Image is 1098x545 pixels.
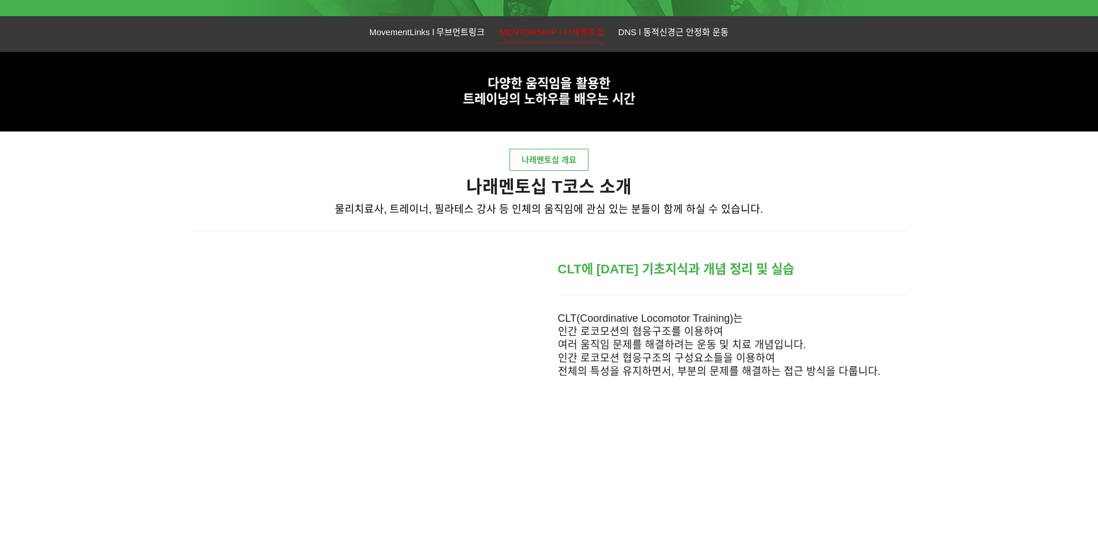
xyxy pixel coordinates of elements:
[558,339,806,351] span: 여러 움직임 문제를 해결하려는 운동 및 치료 개념입니다.
[558,366,881,377] span: 전체의 특성을 유지하면서, 부분의 문제를 해결하는 접근 방식을 다룹니다.
[586,92,597,106] strong: 우
[369,25,485,43] a: MovementLinks l 무브먼트링크
[463,92,585,106] span: 트레이닝의 노하우를 배
[558,352,775,364] span: 인간 로코모션 협응구조의 구성요소들을 이용하여
[335,204,763,215] span: 물리치료사, 트레이너, 필라테스 강사 등 인체의 움직임에 관심 있는 분들이 함께 하실 수 있습니다.
[558,326,723,337] span: 인간 로코모션의 협응구조를 이용하여
[466,177,632,196] strong: 나래멘토십 T코스 소개
[510,149,588,171] a: 나래멘토십 개요
[618,27,729,37] span: DNS l 동적신경근 안정화 운동
[558,262,795,276] span: CLT에 [DATE] 기초지식과 개념 정리 및 실습
[499,25,603,43] a: MENTORSHIP l 나래멘토십
[597,92,609,106] strong: 는
[369,27,485,37] span: MovementLinks l 무브먼트링크
[558,313,744,324] span: CLT(Coordinative Locomotor Training)는
[612,92,635,106] strong: 시간
[618,25,729,43] a: DNS l 동적신경근 안정화 운동
[488,76,610,91] span: 다양한 움직임을 활용한
[499,27,603,37] span: MENTORSHIP l 나래멘토십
